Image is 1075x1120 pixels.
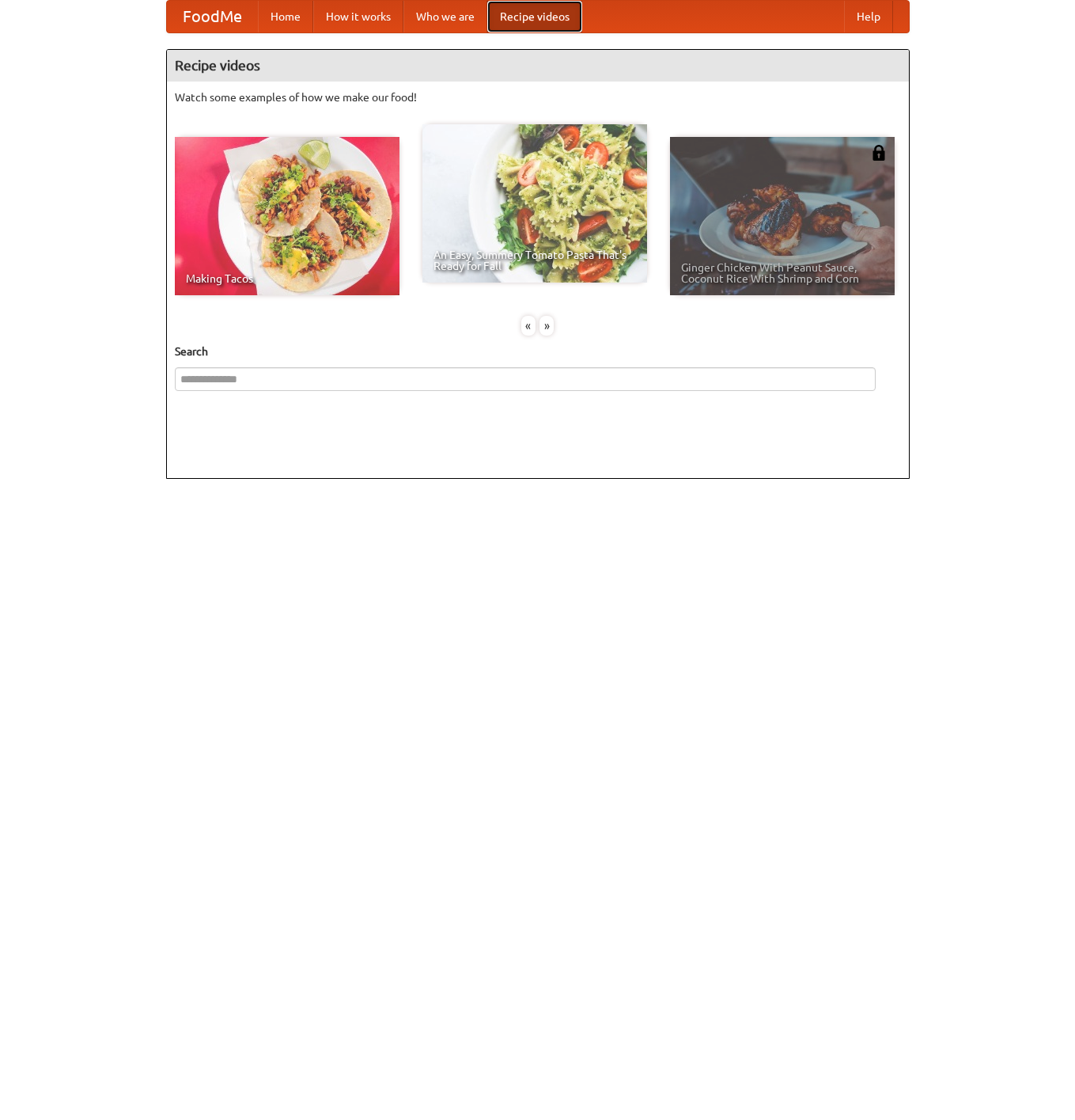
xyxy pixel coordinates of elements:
a: Recipe videos [487,1,582,32]
div: » [539,316,554,336]
h5: Search [175,344,901,359]
span: An Easy, Summery Tomato Pasta That's Ready for Fall [433,249,636,271]
a: Who we are [403,1,487,32]
h4: Recipe videos [167,50,909,82]
a: Help [844,1,893,32]
span: Making Tacos [186,273,388,284]
a: An Easy, Summery Tomato Pasta That's Ready for Fall [422,124,647,283]
img: 483408.png [871,145,887,161]
p: Watch some examples of how we make our food! [175,89,901,105]
div: « [521,316,536,336]
a: How it works [313,1,403,32]
a: Making Tacos [175,137,399,295]
a: Home [258,1,313,32]
a: FoodMe [167,1,258,32]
